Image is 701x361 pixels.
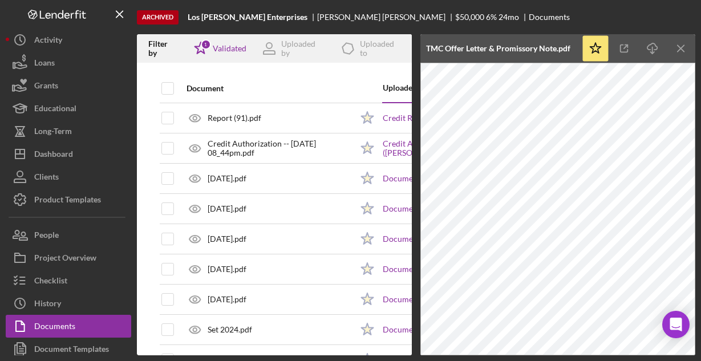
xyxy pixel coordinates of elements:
div: Documents [34,315,75,340]
div: Validated [213,44,246,53]
div: Open Intercom Messenger [662,311,690,338]
a: Document Upload ([PERSON_NAME]) [383,234,517,244]
a: Credit Report [383,113,432,123]
button: History [6,292,131,315]
div: Grants [34,74,58,100]
a: Document Upload ([PERSON_NAME]) [383,265,517,274]
a: Document Upload ([PERSON_NAME]) [383,204,517,213]
a: Document Upload ([PERSON_NAME]) [383,174,517,183]
div: Document [187,84,352,93]
button: Checklist [6,269,131,292]
button: Documents [6,315,131,338]
a: Credit Authorization ([PERSON_NAME]) [383,139,525,157]
button: Educational [6,97,131,120]
div: 24 mo [499,13,519,22]
div: [DATE].pdf [208,295,246,304]
button: Product Templates [6,188,131,211]
button: Project Overview [6,246,131,269]
div: Set 2024.pdf [208,325,252,334]
div: Documents [529,13,570,22]
div: [DATE].pdf [208,204,246,213]
button: Loans [6,51,131,74]
div: 6 % [486,13,497,22]
div: Uploaded by [281,39,326,58]
div: Activity [34,29,62,54]
b: Los [PERSON_NAME] Enterprises [188,13,307,22]
button: Clients [6,165,131,188]
div: TMC Offer Letter & Promissory Note.pdf [426,44,570,53]
div: $50,000 [455,13,484,22]
div: Credit Authorization -- [DATE] 08_44pm.pdf [208,139,352,157]
button: Grants [6,74,131,97]
div: [DATE].pdf [208,234,246,244]
div: Dashboard [34,143,73,168]
div: Checklist [34,269,67,295]
button: Long-Term [6,120,131,143]
button: People [6,224,131,246]
div: Product Templates [34,188,101,214]
div: Loans [34,51,55,77]
div: Uploaded to [360,39,403,58]
div: Report (91).pdf [208,113,261,123]
div: Project Overview [34,246,96,272]
div: Uploaded to [383,83,454,92]
div: [DATE].pdf [208,265,246,274]
div: [PERSON_NAME] [PERSON_NAME] [317,13,455,22]
button: Activity [6,29,131,51]
div: Long-Term [34,120,72,145]
div: History [34,292,61,318]
div: Filter by [148,39,187,58]
a: Document Upload ([PERSON_NAME]) [383,295,517,304]
div: Archived [137,10,179,25]
div: Clients [34,165,59,191]
div: 1 [201,39,211,50]
a: Document Upload ([PERSON_NAME]) [383,325,517,334]
div: Educational [34,97,76,123]
div: People [34,224,59,249]
button: Document Templates [6,338,131,360]
button: Dashboard [6,143,131,165]
div: [DATE].pdf [208,174,246,183]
